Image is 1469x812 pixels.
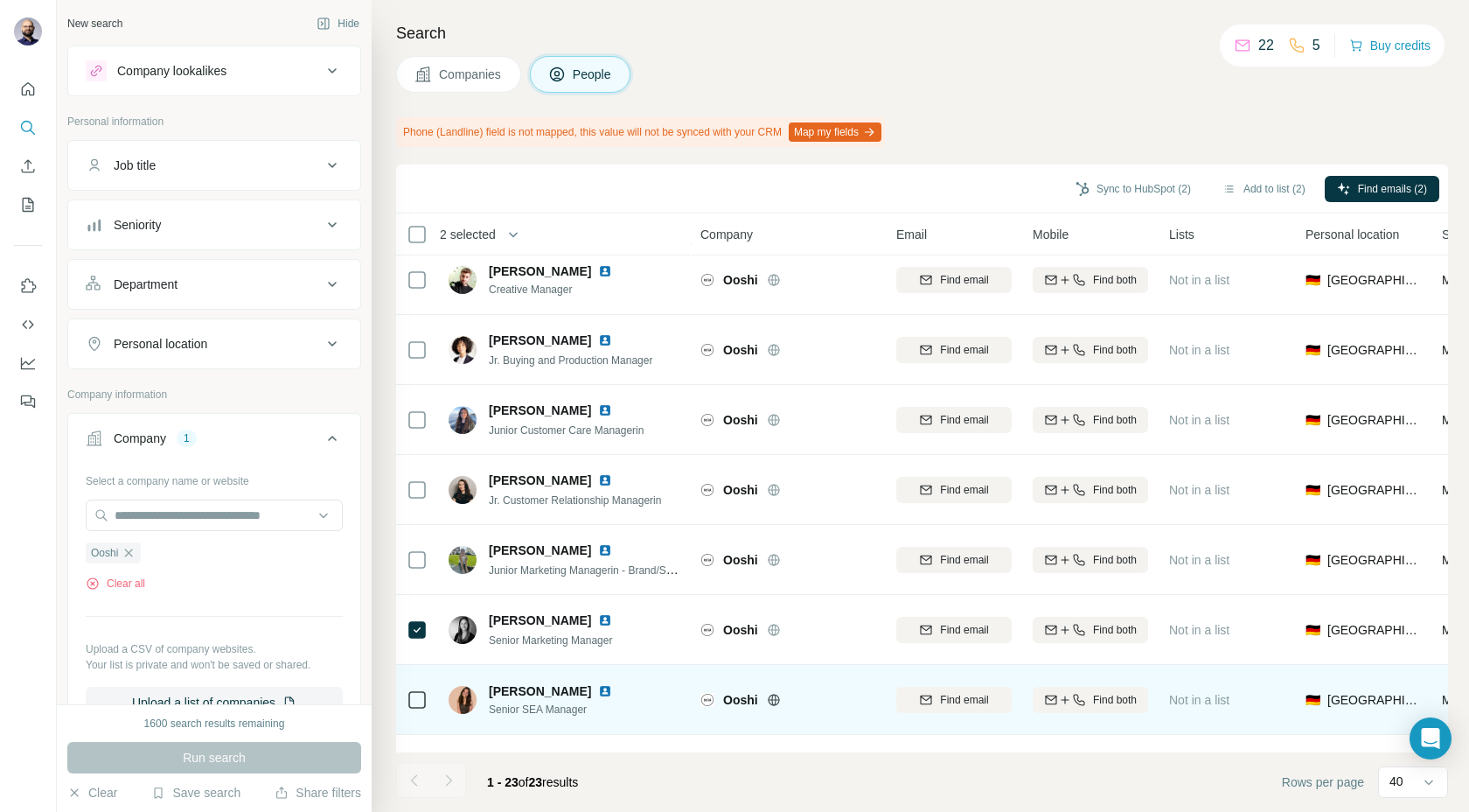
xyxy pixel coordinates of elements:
[1305,341,1320,359] span: 🇩🇪
[489,262,591,280] span: [PERSON_NAME]
[723,481,758,499] span: Ooshi
[1093,412,1137,428] span: Find both
[1093,552,1137,568] span: Find both
[117,62,226,80] div: Company lookalikes
[14,270,42,302] button: Use Surfe on LinkedIn
[1033,407,1148,433] button: Find both
[114,157,156,174] div: Job title
[449,616,477,644] img: Avatar
[1327,691,1421,709] span: [GEOGRAPHIC_DATA]
[1169,693,1229,707] span: Not in a list
[723,621,758,639] span: Ooshi
[489,332,591,349] span: [PERSON_NAME]
[1410,717,1452,759] div: Open Intercom Messenger
[449,266,477,294] img: Avatar
[700,483,714,497] img: Logo of Ooshi
[598,684,612,698] img: LinkedIn logo
[449,336,477,364] img: Avatar
[68,144,360,186] button: Job title
[896,547,1012,573] button: Find email
[1169,273,1229,287] span: Not in a list
[1358,181,1427,197] span: Find emails (2)
[700,273,714,287] img: Logo of Ooshi
[14,386,42,417] button: Feedback
[449,406,477,434] img: Avatar
[1033,687,1148,713] button: Find both
[598,473,612,487] img: LinkedIn logo
[114,430,166,447] div: Company
[1327,551,1421,569] span: [GEOGRAPHIC_DATA]
[1033,267,1148,293] button: Find both
[489,494,661,507] span: Jr. Customer Relationship Managerin
[1389,773,1403,790] p: 40
[14,150,42,182] button: Enrich CSV
[529,775,543,789] span: 23
[91,545,118,561] span: Ooshi
[598,613,612,627] img: LinkedIn logo
[1305,691,1320,709] span: 🇩🇪
[489,402,591,419] span: [PERSON_NAME]
[86,576,145,591] button: Clear all
[489,682,591,700] span: [PERSON_NAME]
[519,775,529,789] span: of
[489,542,591,559] span: [PERSON_NAME]
[14,112,42,143] button: Search
[598,264,612,278] img: LinkedIn logo
[940,482,988,498] span: Find email
[1169,623,1229,637] span: Not in a list
[896,407,1012,433] button: Find email
[449,546,477,574] img: Avatar
[700,693,714,707] img: Logo of Ooshi
[723,341,758,359] span: Ooshi
[700,623,714,637] img: Logo of Ooshi
[1312,35,1320,56] p: 5
[86,641,343,657] p: Upload a CSV of company websites.
[1093,272,1137,288] span: Find both
[1033,337,1148,363] button: Find both
[1327,411,1421,429] span: [GEOGRAPHIC_DATA]
[487,775,578,789] span: results
[489,354,652,367] span: Jr. Buying and Production Manager
[14,17,42,45] img: Avatar
[1169,413,1229,427] span: Not in a list
[67,387,361,402] p: Company information
[68,50,360,92] button: Company lookalikes
[1305,551,1320,569] span: 🇩🇪
[1327,481,1421,499] span: [GEOGRAPHIC_DATA]
[487,775,519,789] span: 1 - 23
[896,617,1012,643] button: Find email
[896,337,1012,363] button: Find email
[896,267,1012,293] button: Find email
[1093,482,1137,498] span: Find both
[1093,342,1137,358] span: Find both
[1169,226,1194,243] span: Lists
[940,552,988,568] span: Find email
[489,612,591,629] span: [PERSON_NAME]
[1305,271,1320,289] span: 🇩🇪
[598,543,612,557] img: LinkedIn logo
[489,752,591,770] span: [PERSON_NAME]
[67,114,361,129] p: Personal information
[68,417,360,466] button: Company1
[489,282,633,297] span: Creative Manager
[573,66,613,83] span: People
[440,226,496,243] span: 2 selected
[789,122,881,142] button: Map my fields
[940,622,988,638] span: Find email
[700,226,753,243] span: Company
[1033,226,1069,243] span: Mobile
[489,424,644,437] span: Junior Customer Care Managerin
[1033,617,1148,643] button: Find both
[114,335,207,353] div: Personal location
[275,784,361,801] button: Share filters
[396,117,885,147] div: Phone (Landline) field is not mapped, this value will not be synced with your CRM
[68,323,360,365] button: Personal location
[1210,176,1318,202] button: Add to list (2)
[1093,622,1137,638] span: Find both
[1169,553,1229,567] span: Not in a list
[700,343,714,357] img: Logo of Ooshi
[1349,33,1431,58] button: Buy credits
[449,476,477,504] img: Avatar
[1033,477,1148,503] button: Find both
[144,716,285,731] div: 1600 search results remaining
